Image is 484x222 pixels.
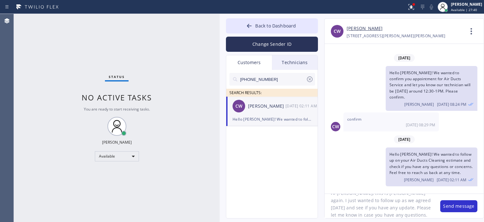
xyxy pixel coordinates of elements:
[427,3,436,11] button: Mute
[394,54,415,62] span: [DATE]
[109,75,125,79] span: Status
[389,152,473,175] span: Hello [PERSON_NAME]! We wanted to follow up on your Air Ducts Cleaning estimate and check if you ...
[233,116,311,123] div: Hello [PERSON_NAME]! We wanted to follow up on your Air Ducts Cleaning estimate and check if you ...
[406,122,435,128] span: [DATE] 08:29 PM
[226,37,318,52] button: Change Sender ID
[347,117,362,122] span: confirm
[437,177,466,183] span: [DATE] 02:11 AM
[255,23,296,29] span: Back to Dashboard
[437,102,466,107] span: [DATE] 08:24 PM
[235,103,242,110] span: CW
[334,28,341,35] span: CW
[332,123,339,130] span: CW
[84,106,150,112] span: You are ready to start receiving tasks.
[285,102,318,110] div: 09/26/2025 9:11 AM
[325,194,434,218] textarea: Hi [PERSON_NAME], this is [PERSON_NAME] again. I just wanted to follow up as we agreed [DATE] and...
[386,66,477,111] div: 09/25/2025 9:24 AM
[451,8,477,12] span: Available | 27:40
[82,92,152,103] span: No active tasks
[386,147,477,186] div: 09/26/2025 9:11 AM
[272,55,318,70] div: Technicians
[95,151,139,161] div: Available
[404,177,434,183] span: [PERSON_NAME]
[226,18,318,33] button: Back to Dashboard
[229,90,262,95] span: SEARCH RESULTS:
[343,112,439,131] div: 09/25/2025 9:29 AM
[440,200,477,212] button: Send message
[226,55,272,70] div: Customers
[347,32,446,39] div: [STREET_ADDRESS][PERSON_NAME][PERSON_NAME]
[389,70,471,100] span: Hello [PERSON_NAME]! We wanted to confirm you appointment for Air Ducts Service and let you know ...
[248,103,285,110] div: [PERSON_NAME]
[404,102,434,107] span: [PERSON_NAME]
[102,140,132,145] div: [PERSON_NAME]
[394,135,415,143] span: [DATE]
[239,73,306,86] input: Search
[347,25,383,32] a: [PERSON_NAME]
[451,2,482,7] div: [PERSON_NAME]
